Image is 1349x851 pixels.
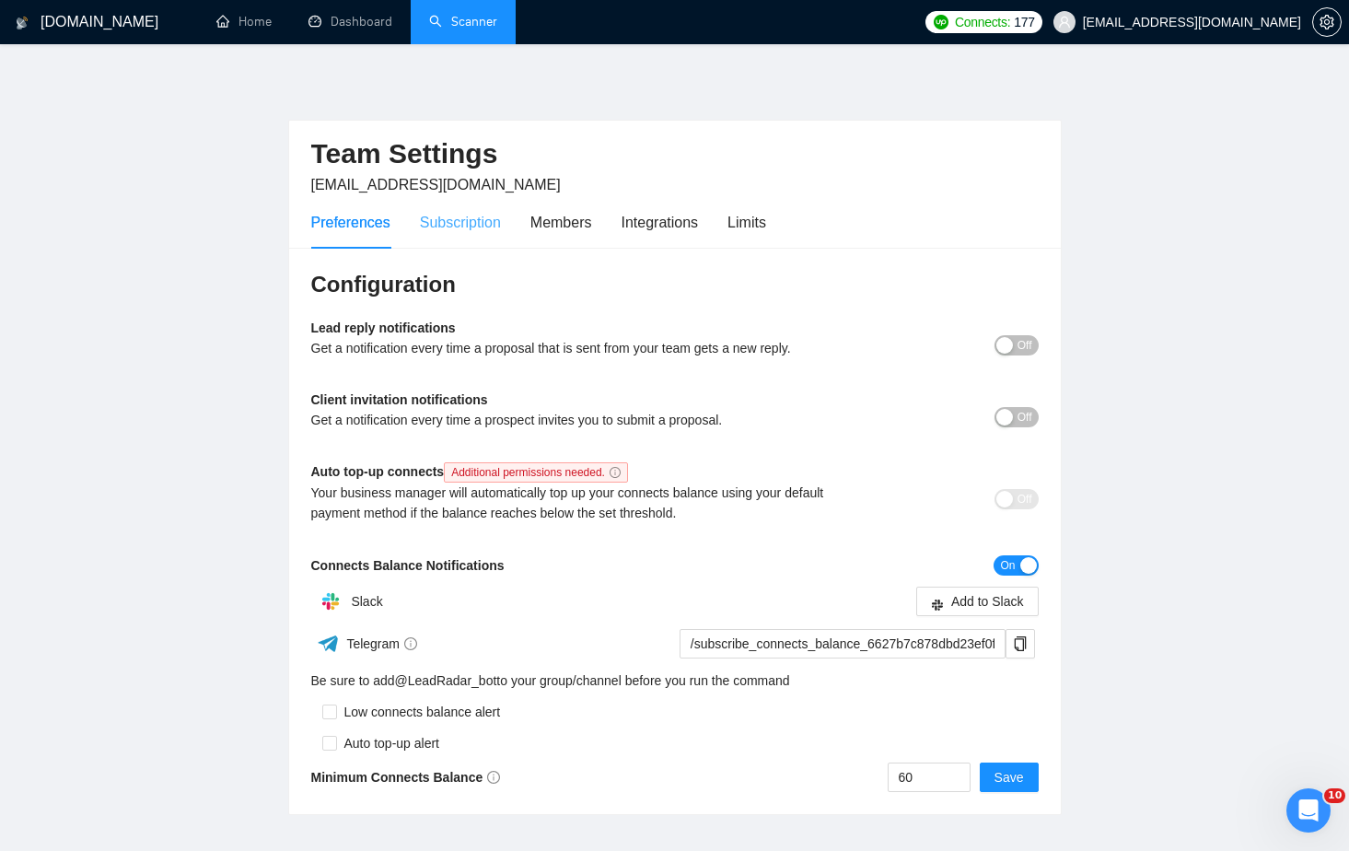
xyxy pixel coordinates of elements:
a: setting [1312,15,1342,29]
img: ww3wtPAAAAAElFTkSuQmCC [317,632,340,655]
b: Connects Balance Notifications [311,558,505,573]
span: Off [1018,335,1032,356]
div: Your business manager will automatically top up your connects balance using your default payment ... [311,483,857,523]
div: Integrations [622,211,699,234]
span: Add to Slack [951,591,1024,612]
h3: Configuration [311,270,1039,299]
span: 10 [1324,788,1345,803]
img: logo [16,8,29,38]
b: Lead reply notifications [311,321,456,335]
span: Slack [351,594,382,609]
span: copy [1006,636,1034,651]
span: On [1000,555,1015,576]
div: Members [530,211,592,234]
a: searchScanner [429,14,497,29]
div: Subscription [420,211,501,234]
a: homeHome [216,14,272,29]
span: Connects: [955,12,1010,32]
button: Save [980,763,1039,792]
img: hpQkSZIkSZIkSZIkSZIkSZIkSZIkSZIkSZIkSZIkSZIkSZIkSZIkSZIkSZIkSZIkSZIkSZIkSZIkSZIkSZIkSZIkSZIkSZIkS... [312,583,349,620]
a: @LeadRadar_bot [395,670,497,691]
a: dashboardDashboard [308,14,392,29]
div: Get a notification every time a proposal that is sent from your team gets a new reply. [311,338,857,358]
img: upwork-logo.png [934,15,948,29]
span: Save [994,767,1024,787]
span: info-circle [487,771,500,784]
span: [EMAIL_ADDRESS][DOMAIN_NAME] [311,177,561,192]
span: Telegram [346,636,417,651]
span: user [1058,16,1071,29]
div: Be sure to add to your group/channel before you run the command [311,670,1039,691]
span: 177 [1014,12,1034,32]
iframe: Intercom live chat [1286,788,1331,833]
span: Additional permissions needed. [444,462,628,483]
b: Minimum Connects Balance [311,770,501,785]
h2: Team Settings [311,135,1039,173]
span: Off [1018,489,1032,509]
div: Get a notification every time a prospect invites you to submit a proposal. [311,410,857,430]
span: setting [1313,15,1341,29]
div: Auto top-up alert [337,733,440,753]
button: slackAdd to Slack [916,587,1039,616]
div: Low connects balance alert [337,702,501,722]
b: Client invitation notifications [311,392,488,407]
span: Off [1018,407,1032,427]
span: slack [931,597,944,611]
button: setting [1312,7,1342,37]
span: info-circle [404,637,417,650]
div: Preferences [311,211,390,234]
button: copy [1006,629,1035,659]
span: info-circle [610,467,621,478]
b: Auto top-up connects [311,464,635,479]
div: Limits [727,211,766,234]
